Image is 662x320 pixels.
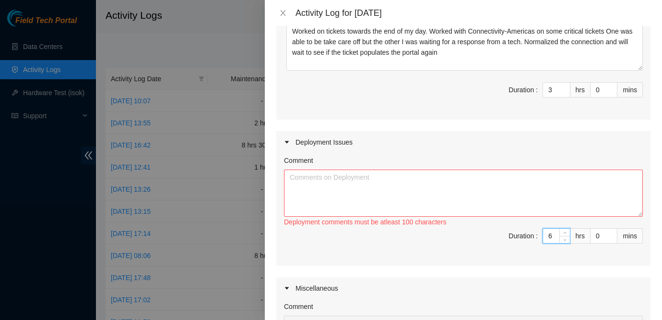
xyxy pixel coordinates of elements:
[508,85,538,95] div: Duration :
[284,217,643,227] div: Deployment comments must be atleast 100 characters
[617,228,643,244] div: mins
[559,229,570,236] span: Increase Value
[284,139,290,145] span: caret-right
[286,24,643,71] textarea: Comment
[508,231,538,241] div: Duration :
[570,82,591,98] div: hrs
[276,277,650,299] div: Miscellaneous
[617,82,643,98] div: mins
[296,8,650,18] div: Activity Log for [DATE]
[570,228,591,244] div: hrs
[284,301,313,312] label: Comment
[284,170,643,217] textarea: Comment
[276,131,650,153] div: Deployment Issues
[279,9,287,17] span: close
[562,230,568,236] span: up
[562,237,568,243] span: down
[284,285,290,291] span: caret-right
[559,236,570,243] span: Decrease Value
[284,155,313,166] label: Comment
[276,9,290,18] button: Close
